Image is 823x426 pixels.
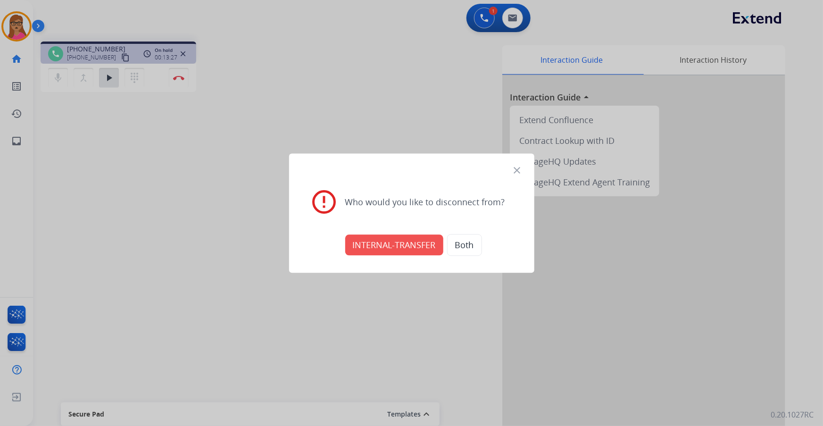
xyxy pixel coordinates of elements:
[512,165,523,176] mat-icon: close
[345,234,443,255] button: INTERNAL-TRANSFER
[447,234,482,256] button: Both
[345,196,505,209] span: Who would you like to disconnect from?
[771,409,814,420] p: 0.20.1027RC
[310,188,338,217] mat-icon: error_outline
